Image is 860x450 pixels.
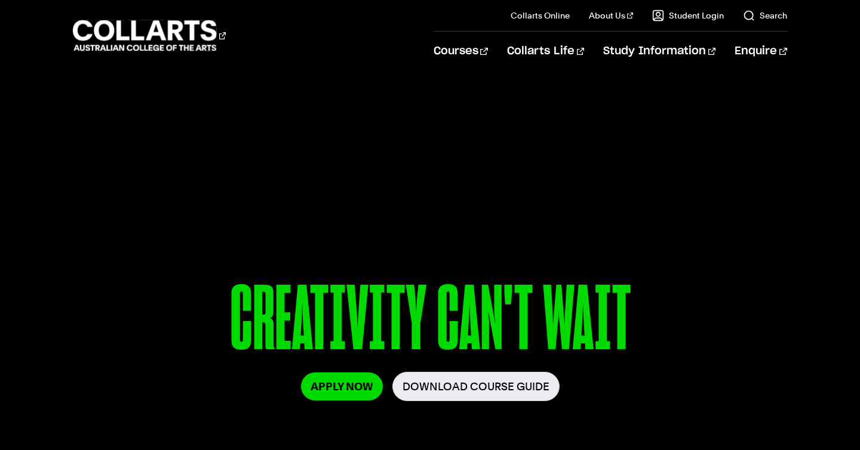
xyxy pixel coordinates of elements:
a: Student Login [652,10,724,21]
a: Courses [434,32,488,71]
p: CREATIVITY CAN'T WAIT [73,273,787,372]
a: Apply Now [301,372,383,400]
div: Go to homepage [73,19,226,53]
a: Enquire [735,32,787,71]
a: Download Course Guide [392,372,560,401]
a: Search [743,10,787,21]
a: About Us [589,10,633,21]
a: Collarts Online [511,10,570,21]
a: Collarts Life [507,32,584,71]
a: Study Information [603,32,715,71]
